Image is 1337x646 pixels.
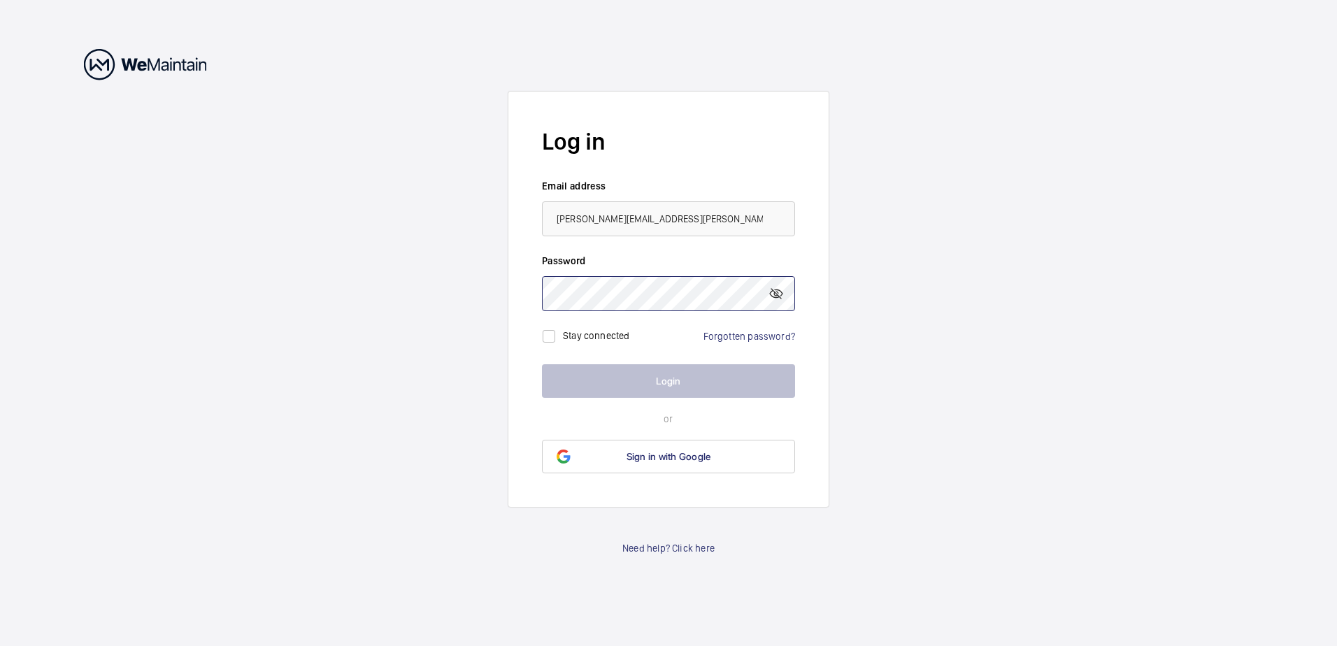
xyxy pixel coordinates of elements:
[542,254,795,268] label: Password
[703,331,795,342] a: Forgotten password?
[542,364,795,398] button: Login
[622,541,715,555] a: Need help? Click here
[542,179,795,193] label: Email address
[563,330,630,341] label: Stay connected
[542,412,795,426] p: or
[542,201,795,236] input: Your email address
[627,451,711,462] span: Sign in with Google
[542,125,795,158] h2: Log in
